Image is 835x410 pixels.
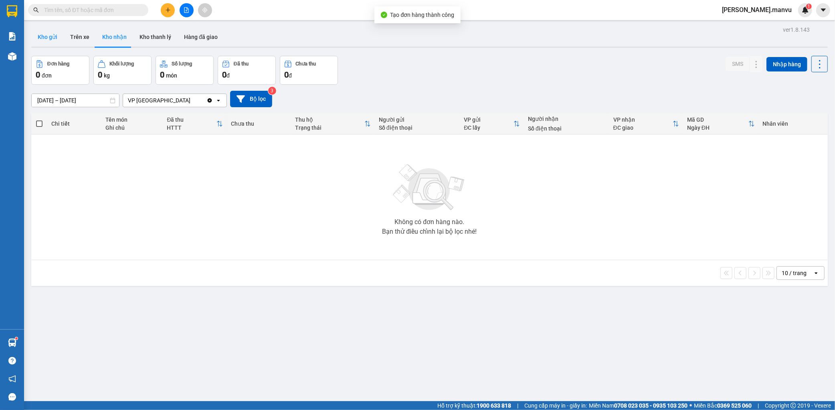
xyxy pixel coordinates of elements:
[191,96,192,104] input: Selected VP Mỹ Đình.
[218,56,276,85] button: Đã thu0đ
[166,72,177,79] span: món
[296,61,316,67] div: Chưa thu
[198,3,212,17] button: aim
[758,401,759,410] span: |
[813,270,819,276] svg: open
[394,219,464,225] div: Không có đơn hàng nào.
[7,5,17,17] img: logo-vxr
[464,116,514,123] div: VP gửi
[683,113,759,135] th: Toggle SortBy
[161,3,175,17] button: plus
[32,94,119,107] input: Select a date range.
[820,6,827,14] span: caret-down
[167,124,216,131] div: HTTT
[807,4,810,9] span: 1
[234,61,249,67] div: Đã thu
[766,57,807,71] button: Nhập hàng
[280,56,338,85] button: Chưa thu0đ
[8,52,16,61] img: warehouse-icon
[614,402,687,409] strong: 0708 023 035 - 0935 103 250
[717,402,752,409] strong: 0369 525 060
[726,57,750,71] button: SMS
[284,70,289,80] span: 0
[806,4,812,9] sup: 1
[816,3,830,17] button: caret-down
[8,375,16,383] span: notification
[98,70,102,80] span: 0
[167,116,216,123] div: Đã thu
[694,401,752,410] span: Miền Bắc
[782,269,807,277] div: 10 / trang
[36,70,40,80] span: 0
[64,27,96,47] button: Trên xe
[42,72,52,79] span: đơn
[206,97,213,104] svg: Clear value
[165,7,171,13] span: plus
[231,120,287,127] div: Chưa thu
[528,125,605,132] div: Số điện thoại
[109,61,134,67] div: Khối lượng
[178,27,224,47] button: Hàng đã giao
[93,56,152,85] button: Khối lượng0kg
[517,401,518,410] span: |
[295,124,364,131] div: Trạng thái
[33,7,39,13] span: search
[687,124,748,131] div: Ngày ĐH
[609,113,683,135] th: Toggle SortBy
[295,116,364,123] div: Thu hộ
[180,3,194,17] button: file-add
[477,402,511,409] strong: 1900 633 818
[802,6,809,14] img: icon-new-feature
[8,32,16,41] img: solution-icon
[589,401,687,410] span: Miền Nam
[47,61,69,67] div: Đơn hàng
[437,401,511,410] span: Hỗ trợ kỹ thuật:
[763,120,824,127] div: Nhân viên
[379,116,456,123] div: Người gửi
[382,228,477,235] div: Bạn thử điều chỉnh lại bộ lọc nhé!
[44,6,139,14] input: Tìm tên, số ĐT hoặc mã đơn
[8,339,16,347] img: warehouse-icon
[105,116,159,123] div: Tên món
[716,5,798,15] span: [PERSON_NAME].manvu
[689,404,692,407] span: ⚪️
[791,403,796,408] span: copyright
[104,72,110,79] span: kg
[160,70,164,80] span: 0
[215,97,222,104] svg: open
[31,56,89,85] button: Đơn hàng0đơn
[268,87,276,95] sup: 3
[172,61,192,67] div: Số lượng
[528,116,605,122] div: Người nhận
[613,124,673,131] div: ĐC giao
[524,401,587,410] span: Cung cấp máy in - giấy in:
[51,120,97,127] div: Chi tiết
[464,124,514,131] div: ĐC lấy
[291,113,375,135] th: Toggle SortBy
[8,357,16,365] span: question-circle
[783,25,810,34] div: ver 1.8.143
[289,72,292,79] span: đ
[133,27,178,47] button: Kho thanh lý
[31,27,64,47] button: Kho gửi
[226,72,230,79] span: đ
[8,393,16,401] span: message
[389,159,469,216] img: svg+xml;base64,PHN2ZyBjbGFzcz0ibGlzdC1wbHVnX19zdmciIHhtbG5zPSJodHRwOi8vd3d3LnczLm9yZy8yMDAwL3N2Zy...
[128,96,190,104] div: VP [GEOGRAPHIC_DATA]
[202,7,208,13] span: aim
[105,124,159,131] div: Ghi chú
[96,27,133,47] button: Kho nhận
[184,7,189,13] span: file-add
[390,12,455,18] span: Tạo đơn hàng thành công
[222,70,226,80] span: 0
[163,113,227,135] th: Toggle SortBy
[381,12,387,18] span: check-circle
[230,91,272,107] button: Bộ lọc
[687,116,748,123] div: Mã GD
[379,124,456,131] div: Số điện thoại
[156,56,214,85] button: Số lượng0món
[15,337,18,340] sup: 1
[613,116,673,123] div: VP nhận
[460,113,524,135] th: Toggle SortBy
